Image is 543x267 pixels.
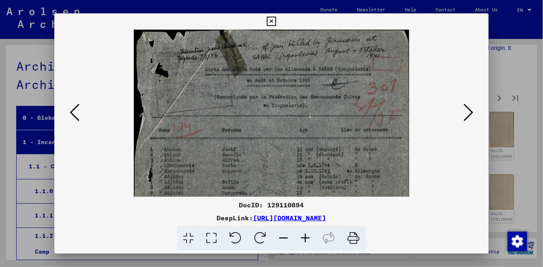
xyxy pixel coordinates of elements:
div: Change consent [507,231,527,251]
a: [URL][DOMAIN_NAME] [253,214,326,222]
img: Change consent [508,232,527,251]
div: DeepLink: [54,213,489,223]
div: DocID: 129110894 [54,200,489,210]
